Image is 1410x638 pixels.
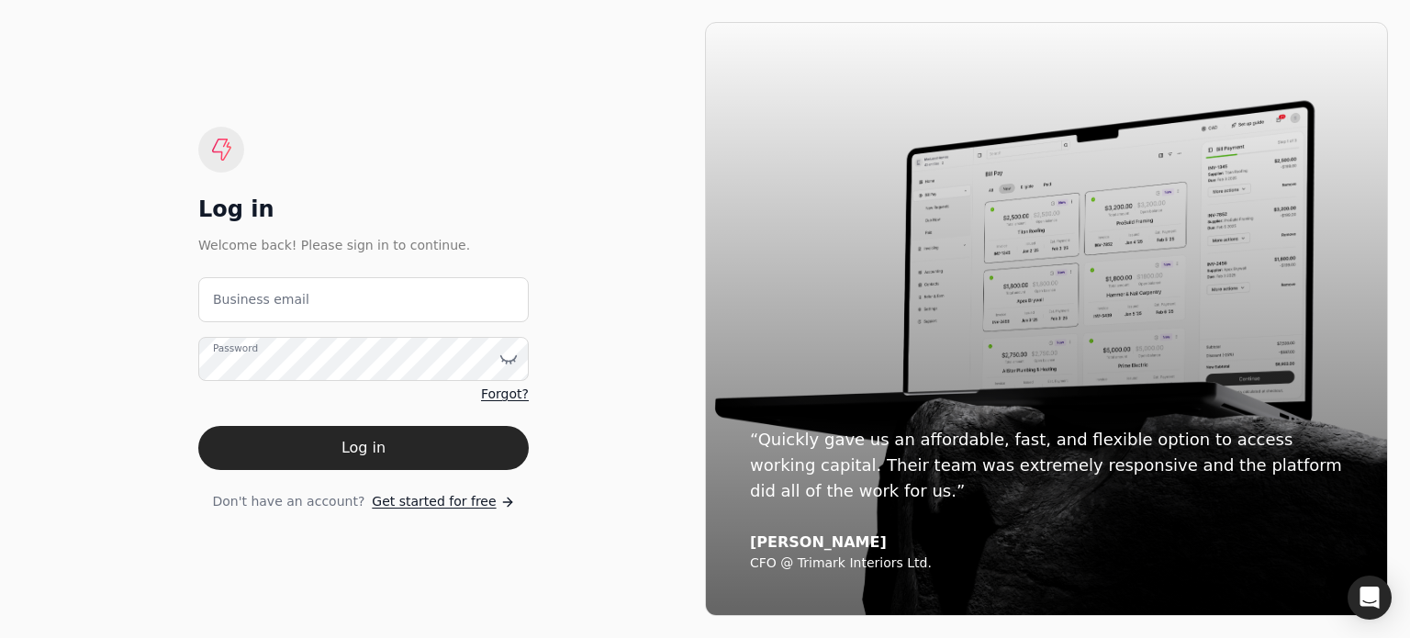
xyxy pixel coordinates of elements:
a: Forgot? [481,385,529,404]
div: Open Intercom Messenger [1348,576,1392,620]
div: [PERSON_NAME] [750,533,1343,552]
div: CFO @ Trimark Interiors Ltd. [750,555,1343,572]
div: Log in [198,195,529,224]
span: Get started for free [372,492,496,511]
label: Password [213,341,258,355]
div: “Quickly gave us an affordable, fast, and flexible option to access working capital. Their team w... [750,427,1343,504]
label: Business email [213,290,309,309]
a: Get started for free [372,492,514,511]
span: Don't have an account? [212,492,364,511]
button: Log in [198,426,529,470]
div: Welcome back! Please sign in to continue. [198,235,529,255]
